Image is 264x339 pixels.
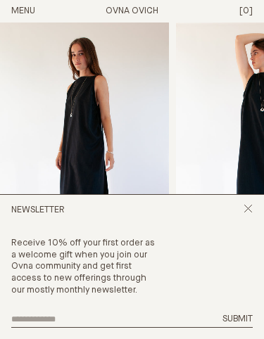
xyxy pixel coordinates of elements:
[222,314,253,324] span: Submit
[239,6,253,15] span: [0]
[11,205,65,217] h2: Newsletter
[106,6,158,15] a: Home
[222,314,253,326] button: Submit
[11,6,35,18] button: Open Menu
[11,238,161,297] p: Receive 10% off your first order as a welcome gift when you join our Ovna community and get first...
[244,204,253,217] button: Close popup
